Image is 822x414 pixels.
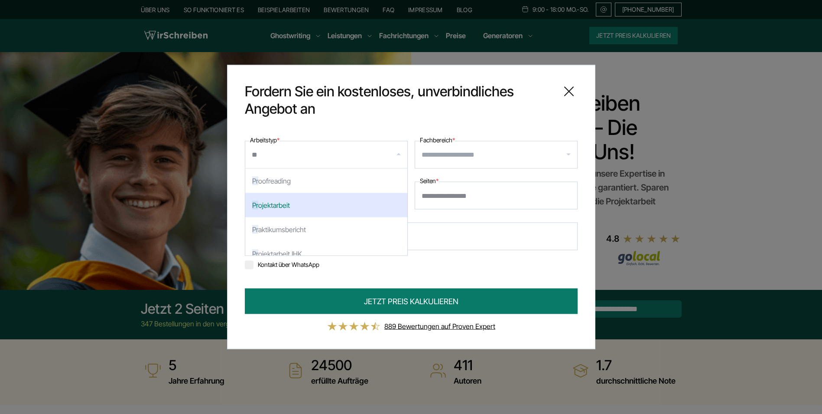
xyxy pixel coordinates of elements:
span: Pr [252,177,258,185]
div: aktikumsbericht [245,217,407,242]
div: ojektarbeit [245,193,407,217]
span: Pr [252,225,258,234]
label: Kontakt über WhatsApp [245,261,319,268]
span: Pr [252,201,258,210]
div: oofreading [245,169,407,193]
button: JETZT PREIS KALKULIEREN [245,289,578,314]
label: Seiten [420,176,439,186]
label: Arbeitstyp [250,135,279,145]
label: Fachbereich [420,135,455,145]
a: 889 Bewertungen auf Proven Expert [384,322,495,331]
span: Pr [252,250,258,258]
div: ojektarbeit IHK [245,242,407,266]
span: Fordern Sie ein kostenloses, unverbindliches Angebot an [245,83,553,118]
span: JETZT PREIS KALKULIEREN [364,296,458,307]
